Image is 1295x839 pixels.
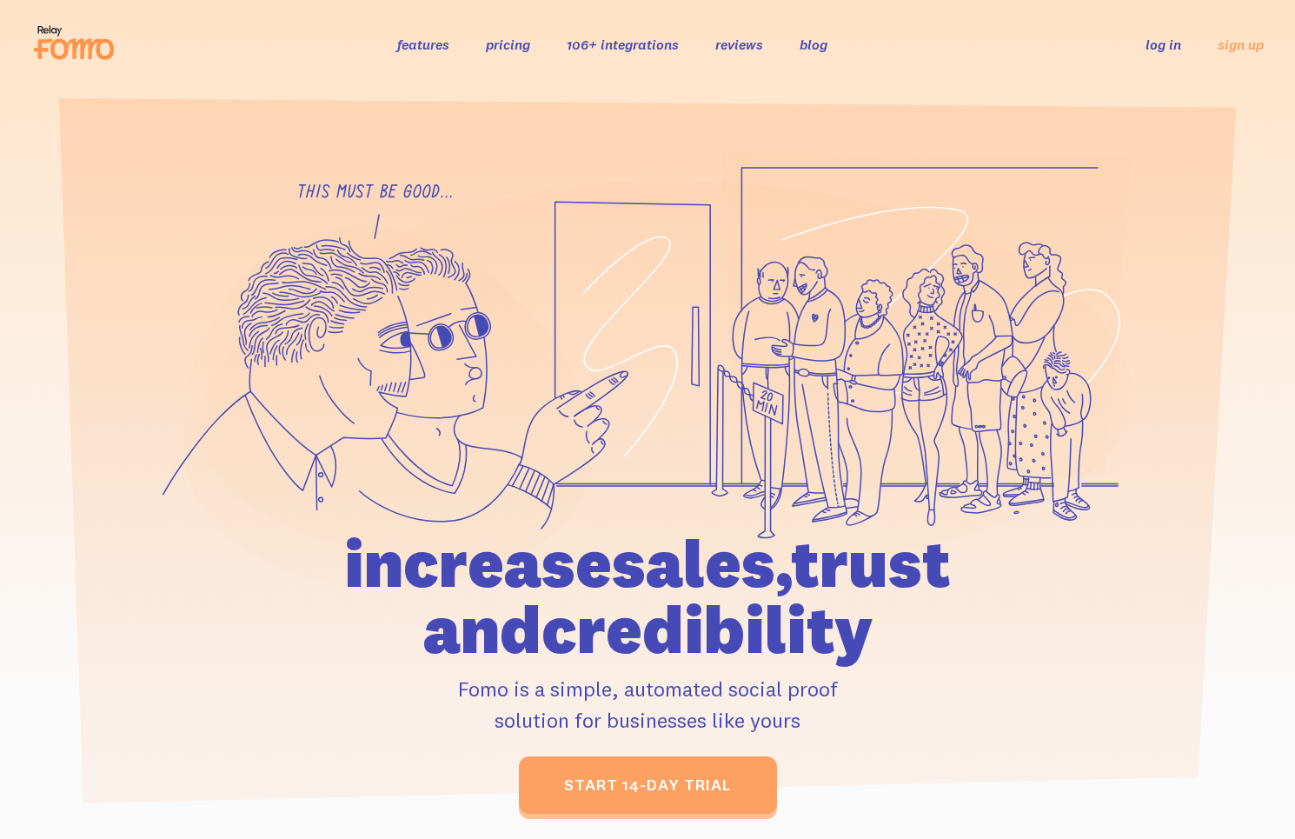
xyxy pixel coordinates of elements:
p: Fomo is a simple, automated social proof solution for businesses like yours [245,673,1050,736]
a: reviews [715,36,763,53]
h1: increase sales, trust and credibility [245,530,1050,663]
a: log in [1146,36,1181,53]
a: features [397,36,449,53]
a: sign up [1218,36,1264,54]
a: pricing [486,36,530,53]
a: blog [800,36,827,53]
a: 106+ integrations [567,36,679,53]
a: start 14-day trial [519,756,777,814]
